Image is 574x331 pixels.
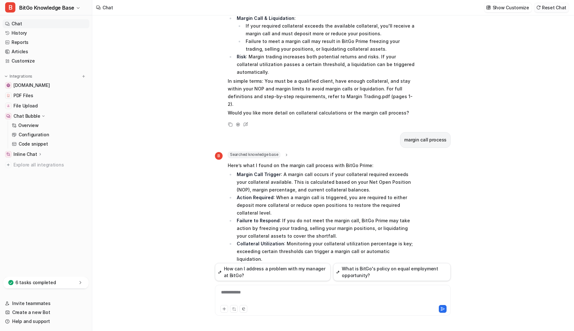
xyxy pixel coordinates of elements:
[19,132,49,138] p: Configuration
[19,3,74,12] span: BitGo Knowledge Base
[5,2,15,13] span: B
[13,160,87,170] span: Explore all integrations
[333,263,451,281] button: What is BitGo's policy on equal employment opportunity?
[9,130,89,139] a: Configuration
[6,94,10,98] img: PDF Files
[3,47,89,56] a: Articles
[484,3,532,12] button: Show Customize
[237,172,281,177] strong: Margin Call Trigger
[235,14,415,53] li: :
[3,38,89,47] a: Reports
[404,136,447,144] p: margin call process
[228,152,280,158] span: Searched knowledge base
[9,121,89,130] a: Overview
[3,29,89,38] a: History
[3,81,89,90] a: www.bitgo.com[DOMAIN_NAME]
[102,4,113,11] div: Chat
[235,194,415,217] li: : When a margin call is triggered, you are required to either deposit more collateral or reduce o...
[6,104,10,108] img: File Upload
[215,263,331,281] button: How can I address a problem with my manager at BitGo?
[13,151,37,157] p: Inline Chat
[534,3,569,12] button: Reset Chat
[13,82,50,89] span: [DOMAIN_NAME]
[6,152,10,156] img: Inline Chat
[3,73,34,80] button: Integrations
[486,5,491,10] img: customize
[3,317,89,326] a: Help and support
[13,113,40,119] p: Chat Bubble
[10,74,32,79] p: Integrations
[19,141,48,147] p: Code snippet
[9,140,89,149] a: Code snippet
[3,101,89,110] a: File UploadFile Upload
[237,218,280,223] strong: Failure to Respond
[81,74,86,79] img: menu_add.svg
[235,240,415,263] li: : Monitoring your collateral utilization percentage is key; exceeding certain thresholds can trig...
[6,114,10,118] img: Chat Bubble
[4,74,8,79] img: expand menu
[228,109,415,117] p: Would you like more detail on collateral calculations or the margin call process?
[235,217,415,240] li: : If you do not meet the margin call, BitGo Prime may take action by freezing your trading, selli...
[3,160,89,169] a: Explore all integrations
[228,162,415,169] p: Here’s what I found on the margin call process with BitGo Prime:
[235,171,415,194] li: : A margin call occurs if your collateral required exceeds your collateral available. This is cal...
[13,103,38,109] span: File Upload
[237,54,246,59] strong: Risk
[3,56,89,65] a: Customize
[3,299,89,308] a: Invite teammates
[3,91,89,100] a: PDF FilesPDF Files
[493,4,529,11] p: Show Customize
[3,308,89,317] a: Create a new Bot
[536,5,541,10] img: reset
[215,152,223,160] span: B
[244,38,415,53] li: Failure to meet a margin call may result in BitGo Prime freezing your trading, selling your posit...
[6,83,10,87] img: www.bitgo.com
[18,122,39,129] p: Overview
[237,241,284,246] strong: Collateral Utilization
[237,195,274,200] strong: Action Required
[228,77,415,108] p: In simple terms: You must be a qualified client, have enough collateral, and stay within your NOP...
[237,15,294,21] strong: Margin Call & Liquidation
[235,53,415,76] li: : Margin trading increases both potential returns and risks. If your collateral utilization passe...
[3,19,89,28] a: Chat
[15,279,56,286] p: 6 tasks completed
[5,162,12,168] img: explore all integrations
[13,92,33,99] span: PDF Files
[244,22,415,38] li: If your required collateral exceeds the available collateral, you'll receive a margin call and mu...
